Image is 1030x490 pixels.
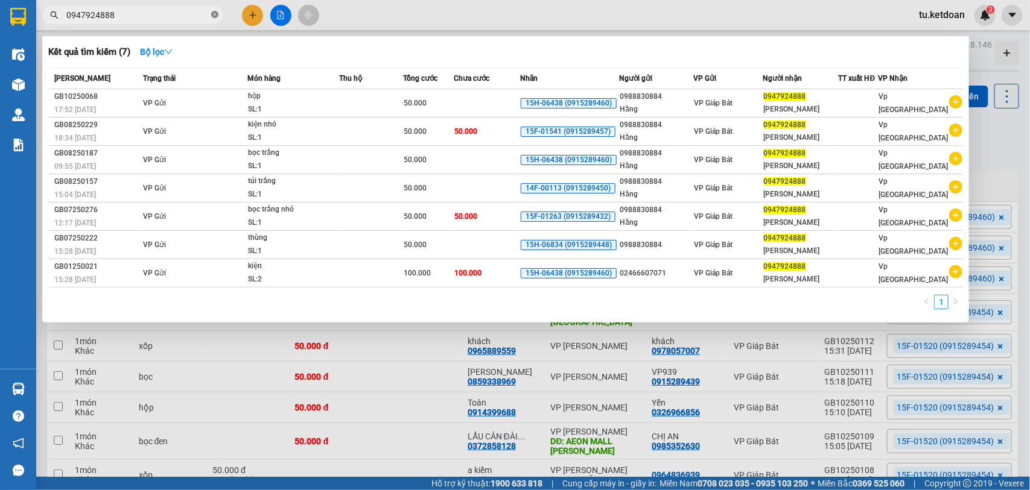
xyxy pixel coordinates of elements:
[694,184,733,192] span: VP Giáp Bát
[694,269,733,277] span: VP Giáp Bát
[694,99,733,107] span: VP Giáp Bát
[164,48,173,56] span: down
[404,212,427,221] span: 50.000
[404,127,427,136] span: 50.000
[620,204,693,216] div: 0988830884
[620,131,693,144] div: Hằng
[211,11,218,18] span: close-circle
[620,267,693,280] div: 02466607071
[764,92,806,101] span: 0947924888
[521,212,615,222] span: 15F-01263 (0915289432)
[248,245,339,258] div: SL: 1
[143,269,166,277] span: VP Gửi
[248,146,339,160] div: bọc trắng
[140,47,173,57] strong: Bộ lọc
[949,152,962,165] span: plus-circle
[620,239,693,251] div: 0988830884
[764,103,838,116] div: [PERSON_NAME]
[54,219,96,227] span: 12:17 [DATE]
[404,155,427,164] span: 50.000
[12,78,25,91] img: warehouse-icon
[13,410,24,422] span: question-circle
[620,175,693,188] div: 0988830884
[248,273,339,286] div: SL: 2
[54,190,96,199] span: 15:04 [DATE]
[620,119,693,131] div: 0988830884
[143,74,176,83] span: Trạng thái
[12,383,25,395] img: warehouse-icon
[949,124,962,137] span: plus-circle
[693,74,716,83] span: VP Gửi
[248,103,339,116] div: SL: 1
[694,155,733,164] span: VP Giáp Bát
[248,216,339,230] div: SL: 1
[764,149,806,157] span: 0947924888
[50,11,59,19] span: search
[521,268,617,279] span: 15H-06438 (0915289460)
[143,99,166,107] span: VP Gửi
[764,188,838,201] div: [PERSON_NAME]
[764,177,806,186] span: 0947924888
[143,240,166,249] span: VP Gửi
[248,118,339,131] div: kiện nhỏ
[949,265,962,278] span: plus-circle
[620,216,693,229] div: Hằng
[619,74,652,83] span: Người gửi
[764,262,806,271] span: 0947924888
[54,90,139,103] div: GB10250068
[248,175,339,188] div: túi trắng
[404,240,427,249] span: 50.000
[130,42,182,61] button: Bộ lọcdown
[764,121,806,129] span: 0947924888
[54,232,139,245] div: GB07250222
[454,74,489,83] span: Chưa cước
[879,149,948,171] span: Vp [GEOGRAPHIC_DATA]
[248,131,339,145] div: SL: 1
[935,295,948,309] a: 1
[949,209,962,222] span: plus-circle
[879,234,948,256] span: Vp [GEOGRAPHIC_DATA]
[620,160,693,172] div: Hằng
[248,90,339,103] div: hộp
[248,188,339,201] div: SL: 1
[54,162,96,171] span: 09:55 [DATE]
[764,234,806,242] span: 0947924888
[248,203,339,216] div: bọc trắng nhỏ
[949,295,963,309] button: right
[764,216,838,229] div: [PERSON_NAME]
[143,155,166,164] span: VP Gửi
[521,240,617,251] span: 15H-06834 (0915289448)
[54,147,139,160] div: GB08250187
[454,127,477,136] span: 50.000
[13,438,24,449] span: notification
[54,247,96,256] span: 15:28 [DATE]
[620,188,693,201] div: Hằng
[764,206,806,214] span: 0947924888
[248,160,339,173] div: SL: 1
[248,231,339,245] div: thùng
[66,8,209,22] input: Tìm tên, số ĐT hoặc mã đơn
[952,298,959,305] span: right
[694,212,733,221] span: VP Giáp Bát
[12,48,25,61] img: warehouse-icon
[764,245,838,257] div: [PERSON_NAME]
[404,99,427,107] span: 50.000
[54,175,139,188] div: GB08250157
[764,160,838,172] div: [PERSON_NAME]
[920,295,934,309] button: left
[620,90,693,103] div: 0988830884
[839,74,876,83] span: TT xuất HĐ
[54,204,139,216] div: GB07250276
[248,260,339,273] div: kiện
[10,8,26,26] img: logo-vxr
[923,298,930,305] span: left
[521,127,615,137] span: 15F-01541 (0915289457)
[764,131,838,144] div: [PERSON_NAME]
[247,74,281,83] span: Món hàng
[878,74,908,83] span: VP Nhận
[143,184,166,192] span: VP Gửi
[949,95,962,108] span: plus-circle
[211,10,218,21] span: close-circle
[620,147,693,160] div: 0988830884
[694,240,733,249] span: VP Giáp Bát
